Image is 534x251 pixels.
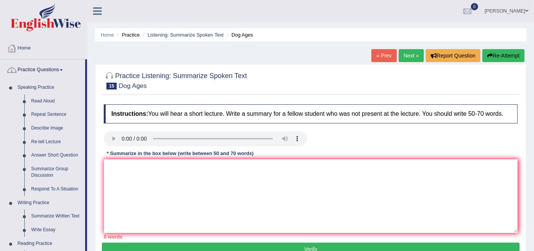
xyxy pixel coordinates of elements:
span: 15 [106,83,117,90]
a: Repeat Sentence [28,108,85,122]
button: Re-Attempt [482,49,524,62]
b: Instructions: [111,110,148,117]
h4: You will hear a short lecture. Write a summary for a fellow student who was not present at the le... [104,104,518,123]
a: Respond To A Situation [28,182,85,196]
a: Listening: Summarize Spoken Text [147,32,223,38]
li: Practice [115,31,139,38]
a: Next » [399,49,424,62]
h2: Practice Listening: Summarize Spoken Text [104,70,247,90]
a: Summarize Group Discussion [28,162,85,182]
button: Report Question [426,49,480,62]
a: Home [0,38,87,57]
a: « Prev [371,49,396,62]
a: Speaking Practice [14,81,85,94]
a: Reading Practice [14,237,85,251]
span: 0 [471,3,479,10]
a: Re-tell Lecture [28,135,85,149]
div: 0 words [104,233,518,240]
a: Describe Image [28,122,85,135]
a: Practice Questions [0,59,85,78]
a: Writing Practice [14,196,85,210]
a: Answer Short Question [28,149,85,162]
a: Read Aloud [28,94,85,108]
li: Dog Ages [225,31,253,38]
a: Write Essay [28,223,85,237]
small: Dog Ages [119,82,147,90]
a: Summarize Written Text [28,209,85,223]
div: * Summarize in the box below (write between 50 and 70 words) [104,150,257,157]
a: Home [101,32,114,38]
